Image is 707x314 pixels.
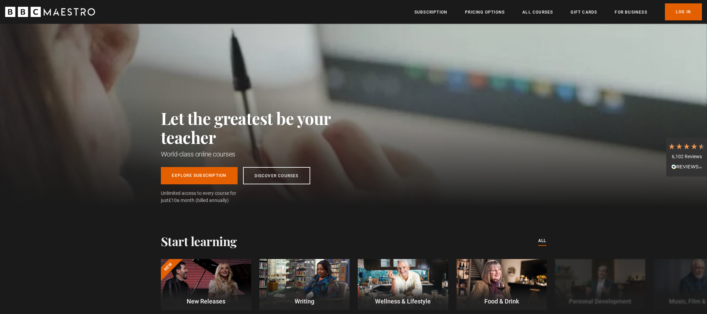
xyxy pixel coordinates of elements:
nav: Primary [414,3,702,20]
h1: World-class online courses [161,149,361,159]
a: Pricing Options [465,9,505,16]
a: All Courses [522,9,553,16]
span: Unlimited access to every course for just a month (billed annually) [161,190,253,204]
div: 6,102 ReviewsRead All Reviews [666,137,707,177]
a: All [538,237,546,245]
img: REVIEWS.io [671,164,702,169]
a: Personal Development [555,259,645,310]
h2: Start learning [161,234,237,248]
div: 4.7 Stars [668,143,705,150]
a: For business [615,9,647,16]
a: Gift Cards [571,9,597,16]
a: Explore Subscription [161,167,238,184]
a: New New Releases [161,259,251,310]
a: Log In [665,3,702,20]
a: Subscription [414,9,447,16]
a: Discover Courses [243,167,310,184]
h2: Let the greatest be your teacher [161,109,361,147]
div: Read All Reviews [668,163,705,171]
a: Wellness & Lifestyle [358,259,448,310]
a: Writing [259,259,350,310]
span: £10 [169,198,177,203]
a: Food & Drink [457,259,547,310]
svg: BBC Maestro [5,7,95,17]
div: 6,102 Reviews [668,153,705,160]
